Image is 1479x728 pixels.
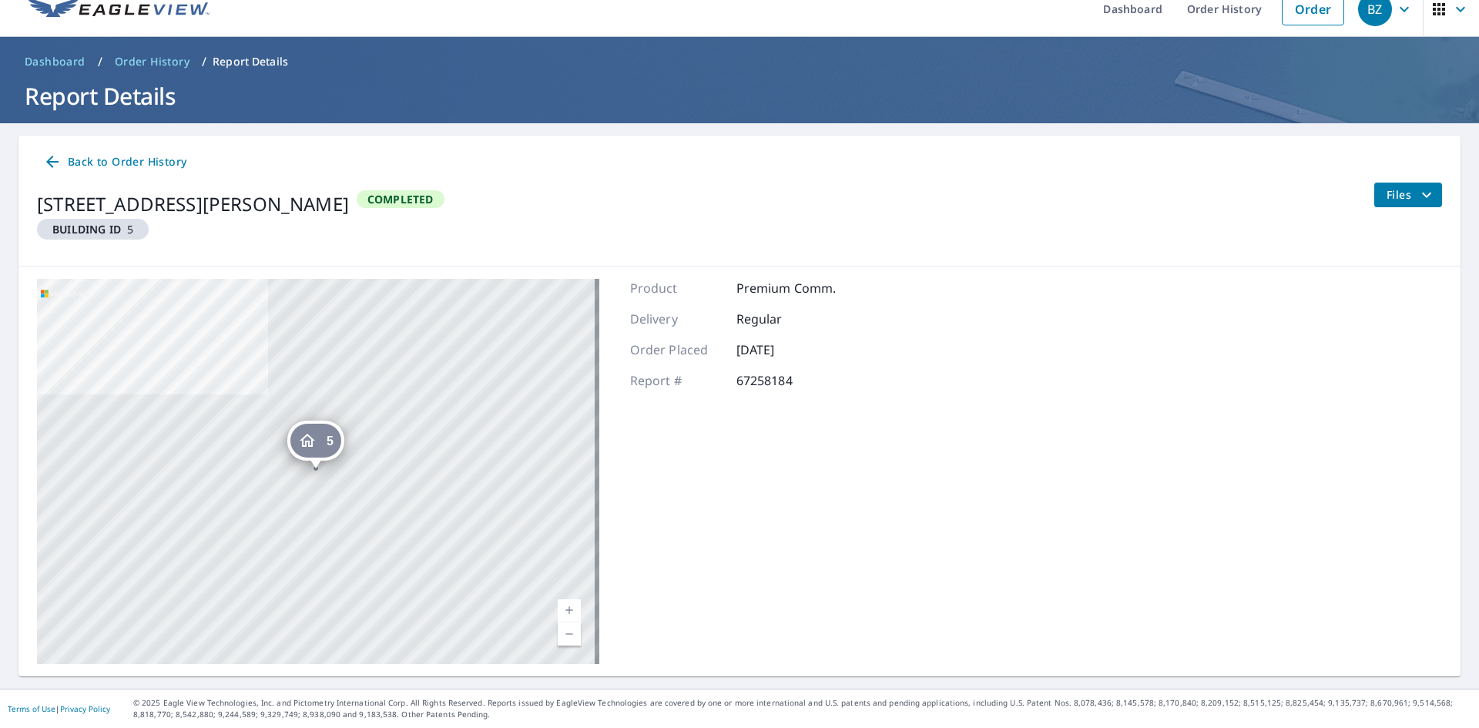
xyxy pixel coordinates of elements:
a: Privacy Policy [60,703,110,714]
p: © 2025 Eagle View Technologies, Inc. and Pictometry International Corp. All Rights Reserved. Repo... [133,697,1471,720]
p: [DATE] [736,341,829,359]
li: / [98,52,102,71]
span: Files [1387,186,1436,204]
a: Order History [109,49,196,74]
p: Order Placed [630,341,723,359]
a: Back to Order History [37,148,193,176]
span: 5 [327,435,334,447]
p: | [8,704,110,713]
nav: breadcrumb [18,49,1461,74]
span: Dashboard [25,54,86,69]
a: Dashboard [18,49,92,74]
span: 5 [43,222,143,237]
p: Report Details [213,54,288,69]
div: Dropped pin, building 5, Residential property, 1 College Dr Cresson, PA 16630 [287,421,344,468]
span: Back to Order History [43,153,186,172]
p: Report # [630,371,723,390]
p: Product [630,279,723,297]
em: Building ID [52,222,121,237]
li: / [202,52,206,71]
a: Terms of Use [8,703,55,714]
p: Delivery [630,310,723,328]
p: Regular [736,310,829,328]
a: Current Level 17, Zoom Out [558,622,581,646]
p: 67258184 [736,371,829,390]
h1: Report Details [18,80,1461,112]
button: filesDropdownBtn-67258184 [1373,183,1442,207]
div: [STREET_ADDRESS][PERSON_NAME] [37,190,349,218]
p: Premium Comm. [736,279,837,297]
a: Current Level 17, Zoom In [558,599,581,622]
span: Completed [358,192,443,206]
span: Order History [115,54,189,69]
